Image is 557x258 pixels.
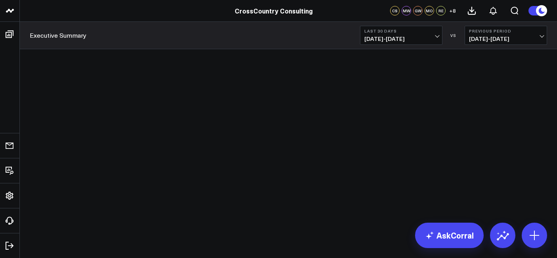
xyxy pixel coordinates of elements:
button: +8 [448,6,457,15]
button: Last 30 Days[DATE]-[DATE] [360,26,442,45]
div: RE [436,6,446,15]
span: [DATE] - [DATE] [469,36,543,42]
button: Previous Period[DATE]-[DATE] [465,26,547,45]
div: MO [425,6,434,15]
b: Last 30 Days [364,29,438,33]
div: MW [402,6,411,15]
a: CrossCountry Consulting [235,6,313,15]
span: [DATE] - [DATE] [364,36,438,42]
a: AskCorral [415,223,484,248]
b: Previous Period [469,29,543,33]
div: GW [413,6,423,15]
a: Executive Summary [30,31,86,40]
div: CS [390,6,400,15]
span: + 8 [449,8,456,13]
div: VS [446,33,461,38]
